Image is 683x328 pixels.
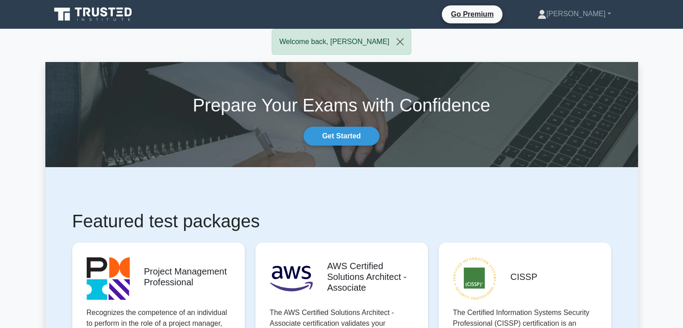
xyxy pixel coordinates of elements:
[45,94,638,116] h1: Prepare Your Exams with Confidence
[516,5,633,23] a: [PERSON_NAME]
[445,9,499,20] a: Go Premium
[272,29,411,55] div: Welcome back, [PERSON_NAME]
[389,29,411,54] button: Close
[304,127,379,146] a: Get Started
[72,210,611,232] h1: Featured test packages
